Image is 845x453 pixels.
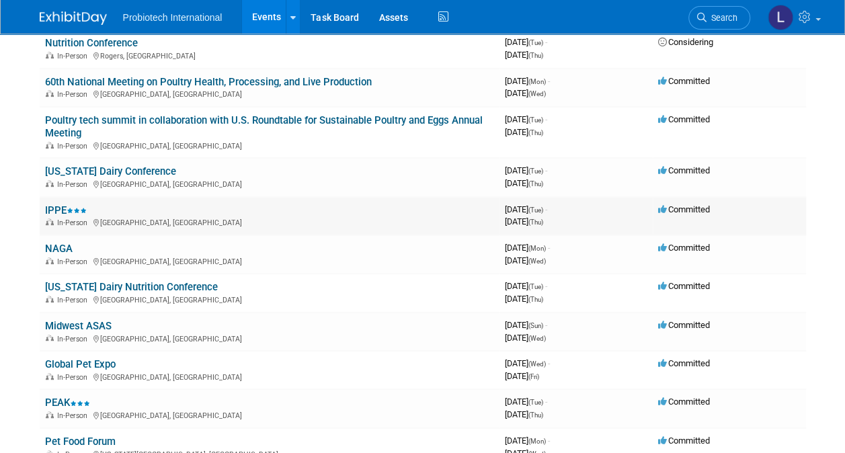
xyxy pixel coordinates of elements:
span: Probiotech International [123,12,223,23]
a: Search [688,6,750,30]
span: - [545,114,547,124]
img: In-Person Event [46,411,54,418]
span: - [548,358,550,368]
span: (Wed) [528,90,546,97]
span: [DATE] [505,76,550,86]
span: [DATE] [505,165,547,175]
div: [GEOGRAPHIC_DATA], [GEOGRAPHIC_DATA] [45,371,494,382]
span: Committed [658,76,710,86]
img: In-Person Event [46,257,54,264]
a: Midwest ASAS [45,320,112,332]
span: In-Person [57,218,91,227]
span: [DATE] [505,371,539,381]
div: [GEOGRAPHIC_DATA], [GEOGRAPHIC_DATA] [45,255,494,266]
div: [GEOGRAPHIC_DATA], [GEOGRAPHIC_DATA] [45,409,494,420]
span: In-Person [57,90,91,99]
span: - [545,37,547,47]
span: (Tue) [528,283,543,290]
span: Committed [658,281,710,291]
span: In-Person [57,142,91,151]
a: Poultry tech summit in collaboration with U.S. Roundtable for Sustainable Poultry and Eggs Annual... [45,114,483,139]
span: [DATE] [505,255,546,265]
span: (Wed) [528,360,546,368]
a: [US_STATE] Dairy Conference [45,165,176,177]
img: In-Person Event [46,335,54,341]
span: [DATE] [505,333,546,343]
span: - [548,76,550,86]
span: (Fri) [528,373,539,380]
span: [DATE] [505,204,547,214]
span: - [545,397,547,407]
a: 60th National Meeting on Poultry Health, Processing, and Live Production [45,76,372,88]
span: - [545,320,547,330]
span: [DATE] [505,436,550,446]
span: In-Person [57,257,91,266]
span: [DATE] [505,178,543,188]
span: - [545,281,547,291]
span: In-Person [57,373,91,382]
span: [DATE] [505,409,543,419]
a: NAGA [45,243,73,255]
span: Committed [658,204,710,214]
span: In-Person [57,335,91,343]
span: (Sun) [528,322,543,329]
img: Lisa Bell [768,5,793,30]
span: [DATE] [505,114,547,124]
span: (Thu) [528,180,543,188]
span: - [545,165,547,175]
span: In-Person [57,52,91,60]
a: Pet Food Forum [45,436,116,448]
div: [GEOGRAPHIC_DATA], [GEOGRAPHIC_DATA] [45,294,494,304]
span: (Tue) [528,206,543,214]
span: [DATE] [505,127,543,137]
span: (Thu) [528,52,543,59]
div: [GEOGRAPHIC_DATA], [GEOGRAPHIC_DATA] [45,333,494,343]
span: (Tue) [528,39,543,46]
span: - [548,436,550,446]
span: (Wed) [528,257,546,265]
span: (Mon) [528,245,546,252]
span: (Thu) [528,129,543,136]
span: (Wed) [528,335,546,342]
span: [DATE] [505,397,547,407]
img: In-Person Event [46,180,54,187]
img: In-Person Event [46,90,54,97]
span: [DATE] [505,216,543,226]
div: [GEOGRAPHIC_DATA], [GEOGRAPHIC_DATA] [45,178,494,189]
span: Committed [658,436,710,446]
img: In-Person Event [46,218,54,225]
span: [DATE] [505,281,547,291]
span: In-Person [57,180,91,189]
span: [DATE] [505,358,550,368]
img: In-Person Event [46,373,54,380]
span: (Mon) [528,438,546,445]
span: [DATE] [505,294,543,304]
div: [GEOGRAPHIC_DATA], [GEOGRAPHIC_DATA] [45,216,494,227]
a: IPPE [45,204,87,216]
a: PEAK [45,397,90,409]
span: [DATE] [505,50,543,60]
span: Considering [658,37,713,47]
img: ExhibitDay [40,11,107,25]
img: In-Person Event [46,296,54,302]
span: (Thu) [528,296,543,303]
span: - [548,243,550,253]
a: Nutrition Conference [45,37,138,49]
span: Committed [658,320,710,330]
div: Rogers, [GEOGRAPHIC_DATA] [45,50,494,60]
span: (Mon) [528,78,546,85]
span: (Tue) [528,399,543,406]
a: Global Pet Expo [45,358,116,370]
img: In-Person Event [46,142,54,149]
span: [DATE] [505,88,546,98]
a: [US_STATE] Dairy Nutrition Conference [45,281,218,293]
span: Committed [658,243,710,253]
span: Committed [658,114,710,124]
div: [GEOGRAPHIC_DATA], [GEOGRAPHIC_DATA] [45,140,494,151]
span: In-Person [57,296,91,304]
span: [DATE] [505,320,547,330]
span: (Thu) [528,218,543,226]
span: Committed [658,358,710,368]
span: (Thu) [528,411,543,419]
span: (Tue) [528,167,543,175]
